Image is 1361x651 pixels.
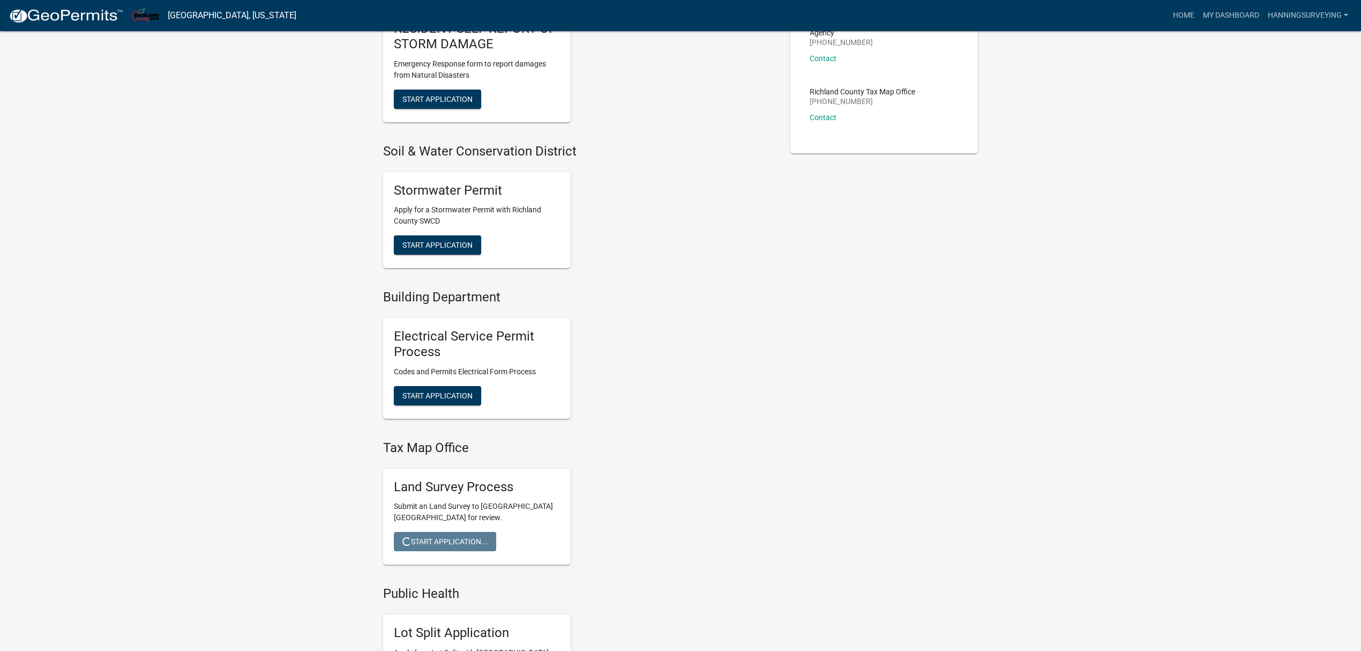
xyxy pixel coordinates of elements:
[394,21,560,52] h5: RESIDENT SELF REPORT OF STORM DAMAGE
[810,88,915,95] p: Richland County Tax Map Office
[394,58,560,81] p: Emergency Response form to report damages from Natural Disasters
[810,98,915,105] p: [PHONE_NUMBER]
[810,21,959,36] p: Richland County Emergency Management Agency
[383,586,774,602] h4: Public Health
[402,94,473,103] span: Start Application
[394,501,560,523] p: Submit an Land Survey to [GEOGRAPHIC_DATA] [GEOGRAPHIC_DATA] for review.
[394,235,481,255] button: Start Application
[402,241,473,249] span: Start Application
[394,204,560,227] p: Apply for a Stormwater Permit with Richland County SWCD
[394,532,496,551] button: Start Application...
[1263,5,1352,26] a: HanningSurveying
[402,537,488,546] span: Start Application...
[402,391,473,400] span: Start Application
[168,6,296,25] a: [GEOGRAPHIC_DATA], [US_STATE]
[383,144,774,159] h4: Soil & Water Conservation District
[394,625,560,641] h5: Lot Split Application
[394,386,481,405] button: Start Application
[1169,5,1199,26] a: Home
[810,54,836,63] a: Contact
[810,113,836,122] a: Contact
[810,39,959,46] p: [PHONE_NUMBER]
[394,479,560,495] h5: Land Survey Process
[383,440,774,456] h4: Tax Map Office
[132,8,159,23] img: Richland County, Ohio
[394,329,560,360] h5: Electrical Service Permit Process
[394,90,481,109] button: Start Application
[394,183,560,198] h5: Stormwater Permit
[1199,5,1263,26] a: My Dashboard
[383,290,774,305] h4: Building Department
[394,366,560,378] p: Codes and Permits Electrical Form Process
